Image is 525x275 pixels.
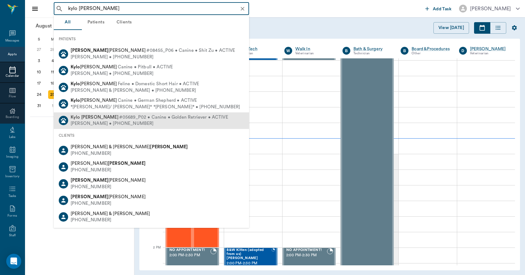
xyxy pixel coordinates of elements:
[146,47,235,54] span: #08455_P06 • Canine • Shit Zu • ACTIVE
[48,79,57,88] div: Monday, August 18, 2025
[118,64,173,71] span: Canine • Pitbull • ACTIVE
[71,81,80,86] b: Kylo
[9,135,16,140] div: Labs
[71,98,80,103] b: Kylo
[71,48,146,53] span: [PERSON_NAME]
[295,46,333,52] a: Walk In
[71,194,108,199] b: [PERSON_NAME]
[34,22,53,30] span: August
[48,56,57,65] div: Monday, August 4, 2025
[46,35,60,44] div: M
[286,252,327,258] span: 2:00 PM - 2:30 PM
[71,150,188,157] div: [PHONE_NUMBER]
[48,45,57,54] div: Monday, July 28, 2025
[144,244,161,260] div: 2 PM
[110,15,138,30] button: Clients
[71,115,118,120] span: Kylo [PERSON_NAME]
[5,174,19,179] div: Inventory
[29,2,41,15] button: Close drawer
[71,178,146,183] span: [PERSON_NAME]
[71,211,150,216] span: [PERSON_NAME] & [PERSON_NAME]
[150,145,188,149] b: [PERSON_NAME]
[32,20,76,32] button: August2025
[71,167,146,174] div: [PHONE_NUMBER]
[48,101,57,110] div: Monday, September 1, 2025
[32,35,46,44] div: S
[8,194,16,199] div: Tasks
[71,120,228,127] div: [PERSON_NAME] • [PHONE_NUMBER]
[71,65,117,69] span: [PERSON_NAME]
[54,129,249,142] div: CLIENTS
[71,104,240,110] div: *[PERSON_NAME]/ [PERSON_NAME]* *[PERSON_NAME]* • [PHONE_NUMBER]
[71,145,188,149] span: [PERSON_NAME] & [PERSON_NAME]
[71,217,150,223] div: [PHONE_NUMBER]
[35,45,43,54] div: Sunday, July 27, 2025
[48,68,57,76] div: Monday, August 11, 2025
[71,178,108,183] b: [PERSON_NAME]
[227,248,272,260] span: B&W Kitten (adopted from us) [PERSON_NAME]
[71,87,199,94] div: [PERSON_NAME] & [PERSON_NAME] • [PHONE_NUMBER]
[227,260,272,267] span: 2:00 PM - 2:30 PM
[71,71,173,77] div: [PERSON_NAME] • [PHONE_NUMBER]
[66,4,247,13] input: Search
[71,194,146,199] span: [PERSON_NAME]
[6,254,21,269] div: Open Intercom Messenger
[412,46,450,52] a: Board &Procedures
[295,51,333,56] div: Veterinarian
[35,68,43,76] div: Sunday, August 10, 2025
[470,51,508,56] div: Veterinarian
[8,52,17,57] div: Appts
[119,114,228,121] span: #05689_P02 • Canine • Golden Retriever • ACTIVE
[284,47,292,55] div: W
[237,46,275,52] a: Appt Tech
[54,32,249,46] div: PATIENTS
[53,22,67,30] span: 2025
[238,4,247,13] button: Clear
[108,161,146,166] b: [PERSON_NAME]
[35,56,43,65] div: Sunday, August 3, 2025
[169,248,210,252] span: NO APPOINTMENT!
[71,161,146,166] span: [PERSON_NAME]
[35,79,43,88] div: Sunday, August 17, 2025
[454,3,525,14] button: [PERSON_NAME]
[9,233,16,238] div: Staff
[118,81,199,87] span: Feline • Domestic Short Hair • ACTIVE
[71,98,117,103] span: [PERSON_NAME]
[286,248,327,252] span: NO APPOINTMENT!
[71,200,146,207] div: [PHONE_NUMBER]
[423,3,454,14] button: Add Task
[82,15,110,30] button: Patients
[237,51,275,56] div: Technician
[35,90,43,99] div: Sunday, August 24, 2025
[118,97,197,104] span: Canine • German Shepherd • ACTIVE
[71,48,108,53] b: [PERSON_NAME]
[71,54,235,61] div: [PERSON_NAME] • [PHONE_NUMBER]
[342,47,350,55] div: B
[401,47,408,55] div: B
[35,101,43,110] div: Sunday, August 31, 2025
[71,81,117,86] span: [PERSON_NAME]
[6,155,18,159] div: Imaging
[48,90,57,99] div: Today, Monday, August 25, 2025
[470,46,508,52] a: [PERSON_NAME]
[412,51,450,56] div: Other
[470,5,511,12] div: [PERSON_NAME]
[353,46,391,52] a: Bath & Surgery
[433,22,469,34] button: View [DATE]
[7,214,17,218] div: Forms
[353,51,391,56] div: Technician
[54,15,82,30] button: All
[459,47,467,55] div: D
[71,65,80,69] b: Kylo
[169,252,210,258] span: 2:00 PM - 2:30 PM
[5,38,20,43] div: Messages
[71,184,146,190] div: [PHONE_NUMBER]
